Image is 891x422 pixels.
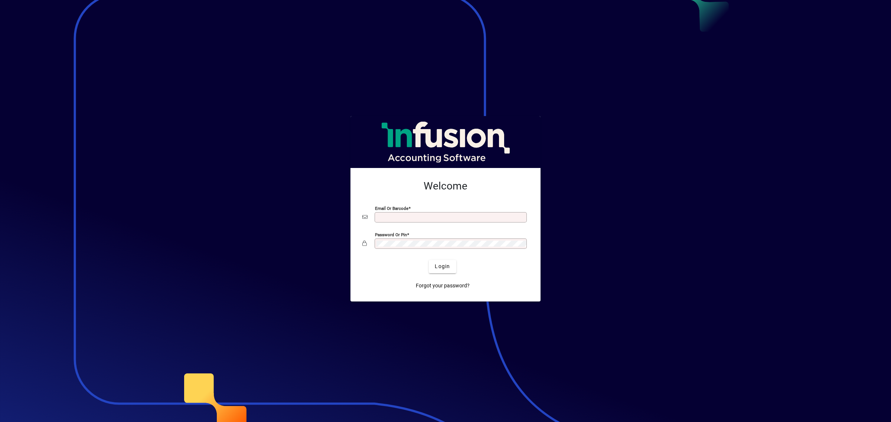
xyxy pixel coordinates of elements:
mat-label: Email or Barcode [375,205,408,211]
mat-label: Password or Pin [375,232,407,237]
button: Login [429,260,456,273]
a: Forgot your password? [413,279,473,293]
h2: Welcome [362,180,529,192]
span: Login [435,263,450,270]
span: Forgot your password? [416,282,470,290]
